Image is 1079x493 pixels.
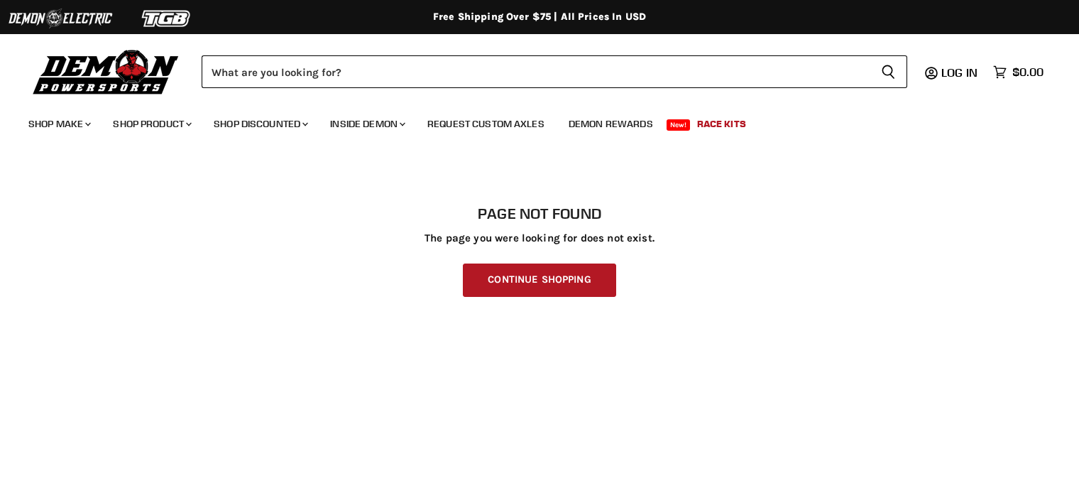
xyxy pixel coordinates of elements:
[28,232,1051,244] p: The page you were looking for does not exist.
[870,55,907,88] button: Search
[18,104,1040,139] ul: Main menu
[102,109,200,139] a: Shop Product
[1012,65,1044,79] span: $0.00
[417,109,555,139] a: Request Custom Axles
[18,109,99,139] a: Shop Make
[202,55,907,88] form: Product
[7,5,114,32] img: Demon Electric Logo 2
[935,66,986,79] a: Log in
[941,65,977,80] span: Log in
[28,205,1051,222] h1: Page not found
[463,264,615,297] a: Continue Shopping
[202,55,870,88] input: Search
[203,109,317,139] a: Shop Discounted
[686,109,757,139] a: Race Kits
[986,62,1051,82] a: $0.00
[114,5,220,32] img: TGB Logo 2
[28,46,184,97] img: Demon Powersports
[319,109,414,139] a: Inside Demon
[667,119,691,131] span: New!
[558,109,664,139] a: Demon Rewards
